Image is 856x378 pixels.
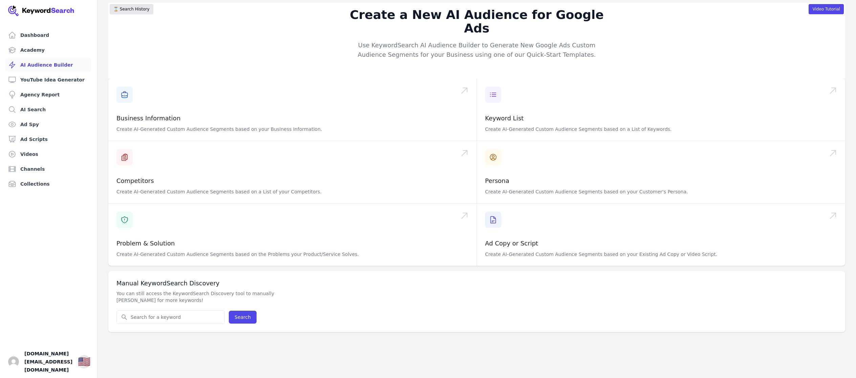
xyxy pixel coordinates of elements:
[5,162,92,176] a: Channels
[5,88,92,101] a: Agency Report
[117,311,224,324] input: Search for a keyword
[78,355,90,369] button: 🇺🇸
[229,311,257,324] button: Search
[116,177,154,184] a: Competitors
[24,350,72,374] span: [DOMAIN_NAME][EMAIL_ADDRESS][DOMAIN_NAME]
[8,356,19,367] button: Open user button
[5,177,92,191] a: Collections
[110,4,153,14] button: ⌛️ Search History
[485,177,509,184] a: Persona
[5,103,92,116] a: AI Search
[116,290,311,304] p: You can still access the KeywordSearch Discovery tool to manually [PERSON_NAME] for more keywords!
[8,5,74,16] img: Your Company
[347,8,607,35] h2: Create a New AI Audience for Google Ads
[809,4,844,14] button: Video Tutorial
[5,28,92,42] a: Dashboard
[116,240,175,247] a: Problem & Solution
[5,133,92,146] a: Ad Scripts
[485,240,538,247] a: Ad Copy or Script
[347,41,607,60] p: Use KeywordSearch AI Audience Builder to Generate New Google Ads Custom Audience Segments for you...
[5,58,92,72] a: AI Audience Builder
[5,73,92,87] a: YouTube Idea Generator
[116,115,180,122] a: Business Information
[78,356,90,368] div: 🇺🇸
[5,43,92,57] a: Academy
[5,147,92,161] a: Videos
[116,279,837,287] h3: Manual KeywordSearch Discovery
[5,118,92,131] a: Ad Spy
[485,115,524,122] a: Keyword List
